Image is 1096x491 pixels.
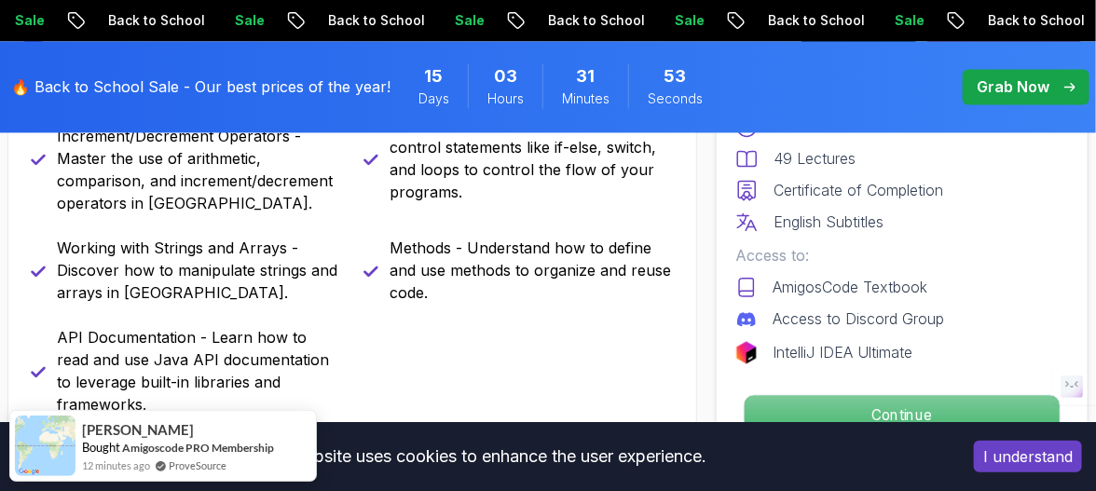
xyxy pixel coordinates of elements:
span: 12 minutes ago [82,457,150,473]
p: Sale [651,12,710,31]
p: Back to School [964,12,1090,31]
span: 15 Days [425,64,444,90]
p: Sale [870,12,930,31]
p: Methods - Understand how to define and use methods to organize and reuse code. [390,237,674,304]
p: 🔥 Back to School Sale - Our best prices of the year! [11,76,390,99]
a: ProveSource [169,457,226,473]
span: 53 Seconds [664,64,687,90]
p: Access to: [735,245,1069,267]
span: Seconds [648,90,703,109]
p: Control Statements - Learn how to use control statements like if-else, switch, and loops to contr... [390,114,674,203]
span: Hours [487,90,524,109]
p: Access to Discord Group [773,308,944,331]
p: Back to School [524,12,651,31]
p: AmigosCode Textbook [773,277,927,299]
span: [PERSON_NAME] [82,422,194,438]
p: Sale [431,12,490,31]
div: This website uses cookies to enhance the user experience. [14,436,946,477]
span: 31 Minutes [577,64,596,90]
p: English Subtitles [774,211,884,234]
p: Certificate of Completion [774,180,943,202]
span: Minutes [562,90,610,109]
img: provesource social proof notification image [15,416,75,476]
p: Continue [745,396,1060,435]
p: Grab Now [977,76,1049,99]
p: Sale [211,12,270,31]
a: Amigoscode PRO Membership [122,441,274,455]
button: Continue [744,395,1061,436]
p: Arithmetic, Comparison, Increment/Decrement Operators - Master the use of arithmetic, comparison,... [57,102,341,214]
img: jetbrains logo [735,342,758,364]
p: Back to School [744,12,870,31]
span: 3 Hours [494,64,517,90]
span: Bought [82,440,120,455]
p: 49 Lectures [774,148,856,170]
span: Days [418,90,449,109]
p: Back to School [304,12,431,31]
p: IntelliJ IDEA Ultimate [773,342,912,364]
p: Working with Strings and Arrays - Discover how to manipulate strings and arrays in [GEOGRAPHIC_DA... [57,237,341,304]
p: Back to School [84,12,211,31]
p: API Documentation - Learn how to read and use Java API documentation to leverage built-in librari... [57,326,341,416]
button: Accept cookies [974,441,1082,472]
